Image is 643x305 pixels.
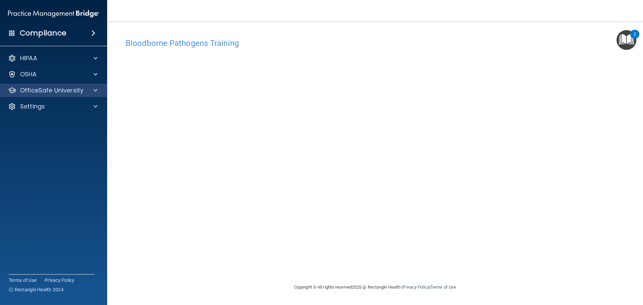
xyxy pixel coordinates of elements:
p: Settings [20,102,45,110]
p: OSHA [20,70,37,78]
h4: Bloodborne Pathogens Training [126,39,625,48]
span: Ⓒ Rectangle Health 2024 [9,286,64,293]
p: HIPAA [20,54,37,62]
p: OfficeSafe University [20,86,83,94]
a: Privacy Policy [403,285,429,290]
a: OSHA [8,70,97,78]
a: Settings [8,102,97,110]
iframe: bbp [126,51,625,257]
img: PMB logo [8,7,99,20]
a: Privacy Policy [45,277,75,284]
a: Terms of Use [9,277,37,284]
a: Terms of Use [430,285,456,290]
a: HIPAA [8,54,97,62]
div: 2 [634,34,636,43]
h4: Compliance [20,28,66,38]
a: OfficeSafe University [8,86,97,94]
div: Copyright © All rights reserved 2025 @ Rectangle Health | | [253,277,497,298]
button: Open Resource Center, 2 new notifications [617,30,636,50]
